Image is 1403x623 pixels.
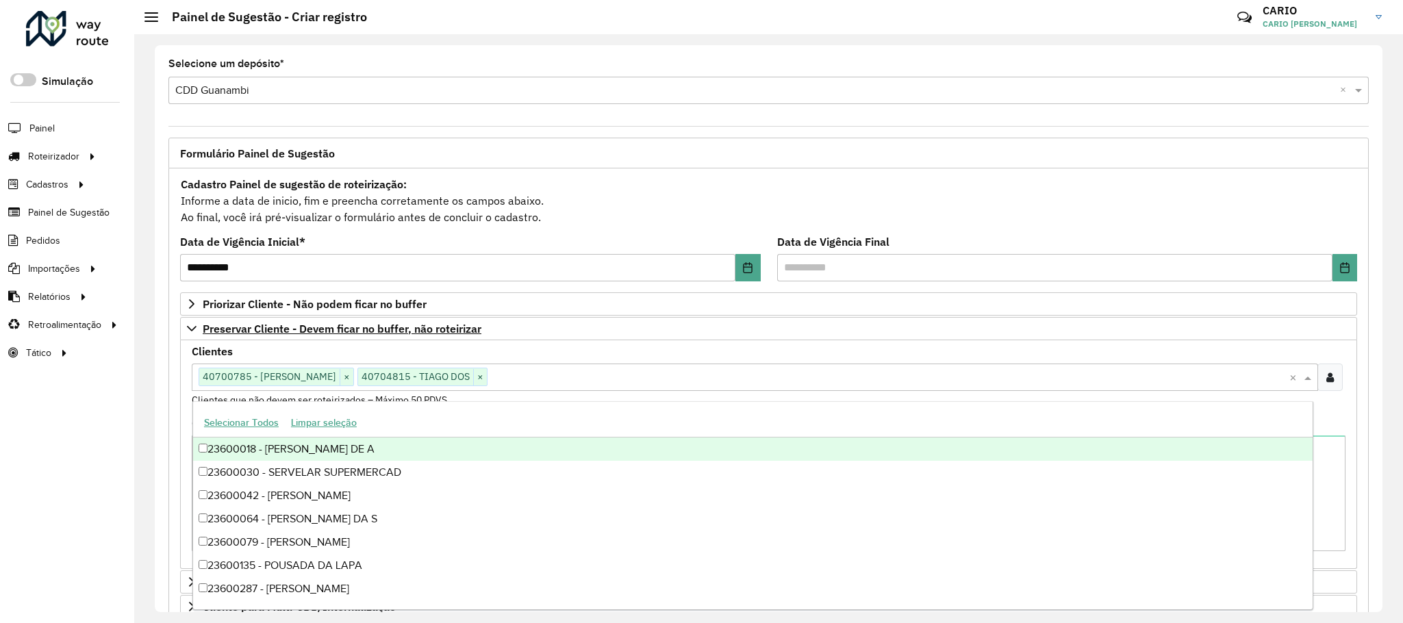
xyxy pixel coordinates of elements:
button: Selecionar Todos [198,412,285,433]
span: Importações [28,262,80,276]
span: Cadastros [26,177,68,192]
span: × [473,369,487,385]
button: Limpar seleção [285,412,363,433]
span: Pedidos [26,233,60,248]
div: 23600018 - [PERSON_NAME] DE A [193,437,1313,461]
div: Informe a data de inicio, fim e preencha corretamente os campos abaixo. Ao final, você irá pré-vi... [180,175,1357,226]
div: 23600135 - POUSADA DA LAPA [193,554,1313,577]
a: Priorizar Cliente - Não podem ficar no buffer [180,292,1357,316]
label: Simulação [42,73,93,90]
label: Data de Vigência Inicial [180,233,305,250]
span: Cliente para Multi-CDD/Internalização [203,601,396,612]
span: Tático [26,346,51,360]
div: 23600287 - [PERSON_NAME] [193,577,1313,600]
span: Roteirizador [28,149,79,164]
a: Cliente para Recarga [180,570,1357,594]
span: Relatórios [28,290,71,304]
div: 23600042 - [PERSON_NAME] [193,484,1313,507]
span: CARIO [PERSON_NAME] [1263,18,1365,30]
div: 23600064 - [PERSON_NAME] DA S [193,507,1313,531]
div: Preservar Cliente - Devem ficar no buffer, não roteirizar [180,340,1357,569]
span: Clear all [1289,369,1301,385]
ng-dropdown-panel: Options list [192,401,1313,610]
label: Selecione um depósito [168,55,284,72]
label: Clientes [192,343,233,359]
span: Priorizar Cliente - Não podem ficar no buffer [203,298,427,309]
div: 23600079 - [PERSON_NAME] [193,531,1313,554]
button: Choose Date [735,254,760,281]
span: × [340,369,353,385]
span: Formulário Painel de Sugestão [180,148,335,159]
button: Choose Date [1332,254,1357,281]
span: Painel de Sugestão [28,205,110,220]
strong: Cadastro Painel de sugestão de roteirização: [181,177,407,191]
span: Painel [29,121,55,136]
a: Preservar Cliente - Devem ficar no buffer, não roteirizar [180,317,1357,340]
a: Contato Rápido [1230,3,1259,32]
h2: Painel de Sugestão - Criar registro [158,10,367,25]
a: Cliente para Multi-CDD/Internalização [180,595,1357,618]
span: Retroalimentação [28,318,101,332]
span: Preservar Cliente - Devem ficar no buffer, não roteirizar [203,323,481,334]
h3: CARIO [1263,4,1365,17]
label: Data de Vigência Final [777,233,889,250]
span: Clear all [1340,82,1352,99]
span: 40704815 - TIAGO DOS [358,368,473,385]
div: 23600030 - SERVELAR SUPERMERCAD [193,461,1313,484]
span: 40700785 - [PERSON_NAME] [199,368,340,385]
small: Clientes que não devem ser roteirizados – Máximo 50 PDVS [192,394,447,406]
